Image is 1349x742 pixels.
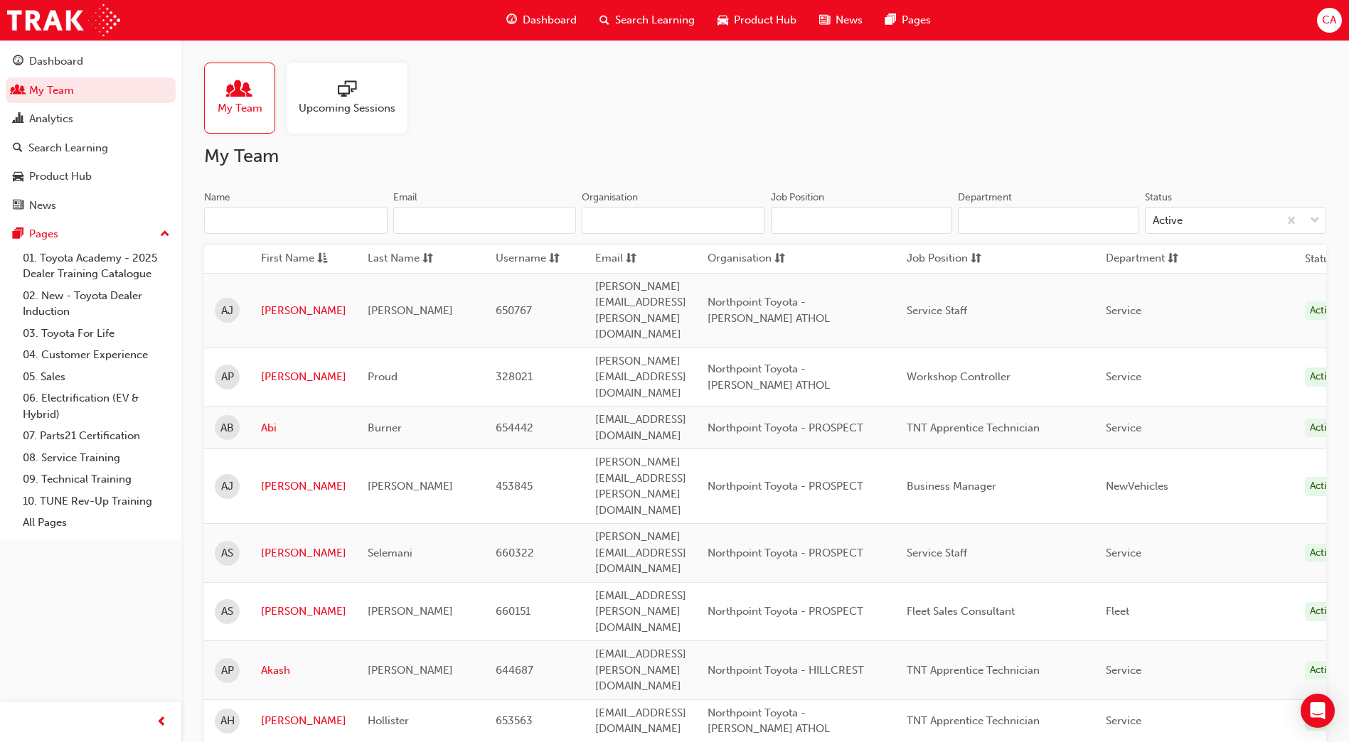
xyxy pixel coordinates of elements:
img: Trak [7,4,120,36]
button: Departmentsorting-icon [1106,250,1184,268]
div: Status [1145,190,1172,205]
span: sorting-icon [774,250,785,268]
span: Service [1106,664,1141,677]
span: NewVehicles [1106,480,1168,493]
span: Service Staff [907,304,967,317]
div: Job Position [771,190,824,205]
span: Northpoint Toyota - PROSPECT [708,605,863,618]
span: Northpoint Toyota - HILLCREST [708,664,864,677]
span: [PERSON_NAME][EMAIL_ADDRESS][PERSON_NAME][DOMAIN_NAME] [595,456,686,517]
span: asc-icon [317,250,328,268]
a: [PERSON_NAME] [261,545,346,561]
span: Service [1106,370,1141,383]
button: Organisationsorting-icon [708,250,786,268]
a: Akash [261,662,346,679]
span: [PERSON_NAME] [368,605,453,618]
button: First Nameasc-icon [261,250,339,268]
span: [PERSON_NAME] [368,664,453,677]
span: [PERSON_NAME] [368,304,453,317]
div: Active [1305,301,1342,321]
a: pages-iconPages [874,6,942,35]
span: Service [1106,714,1141,727]
span: Product Hub [734,12,796,28]
span: search-icon [599,11,609,29]
a: My Team [6,77,176,104]
div: Product Hub [29,168,92,185]
div: Organisation [582,190,638,205]
span: [EMAIL_ADDRESS][PERSON_NAME][DOMAIN_NAME] [595,589,686,634]
span: First Name [261,250,314,268]
input: Department [958,207,1139,234]
div: Analytics [29,111,73,127]
span: 650767 [496,304,532,317]
span: Selemani [368,547,412,559]
span: AS [221,545,233,561]
span: Workshop Controller [907,370,1011,383]
span: Northpoint Toyota - PROSPECT [708,421,863,434]
span: Hollister [368,714,409,727]
div: News [29,198,56,214]
span: news-icon [819,11,830,29]
span: Dashboard [523,12,577,28]
a: 09. Technical Training [17,468,176,490]
span: Burner [368,421,402,434]
a: Product Hub [6,163,176,190]
span: sorting-icon [971,250,981,268]
span: AP [221,369,234,385]
div: Active [1305,544,1342,563]
span: people-icon [13,85,23,97]
span: Job Position [907,250,968,268]
span: 660151 [496,605,530,618]
a: car-iconProduct Hub [706,6,808,35]
span: Northpoint Toyota - [PERSON_NAME] ATHOL [708,706,830,736]
a: 03. Toyota For Life [17,323,176,345]
span: guage-icon [13,55,23,68]
a: Analytics [6,106,176,132]
span: Fleet [1106,605,1129,618]
span: AP [221,662,234,679]
span: guage-icon [506,11,517,29]
input: Organisation [582,207,765,234]
span: [PERSON_NAME][EMAIL_ADDRESS][DOMAIN_NAME] [595,530,686,575]
a: News [6,193,176,219]
span: sorting-icon [422,250,433,268]
span: Northpoint Toyota - PROSPECT [708,547,863,559]
span: News [836,12,863,28]
span: 328021 [496,370,533,383]
button: CA [1317,8,1342,33]
span: sessionType_ONLINE_URL-icon [338,80,356,100]
span: Northpoint Toyota - PROSPECT [708,480,863,493]
a: 07. Parts21 Certification [17,425,176,447]
span: Service [1106,421,1141,434]
a: guage-iconDashboard [495,6,588,35]
span: 654442 [496,421,533,434]
span: AS [221,603,233,620]
span: Northpoint Toyota - [PERSON_NAME] ATHOL [708,296,830,325]
span: [EMAIL_ADDRESS][DOMAIN_NAME] [595,413,686,442]
span: Northpoint Toyota - [PERSON_NAME] ATHOL [708,362,830,392]
div: Name [204,190,230,205]
input: Email [393,207,577,234]
span: down-icon [1310,212,1320,230]
span: up-icon [160,225,170,244]
span: Service [1106,304,1141,317]
span: Upcoming Sessions [299,100,395,117]
span: My Team [218,100,262,117]
div: Open Intercom Messenger [1301,694,1335,728]
a: All Pages [17,512,176,534]
button: Job Positionsorting-icon [907,250,985,268]
div: Department [958,190,1012,205]
div: Email [393,190,417,205]
span: Service [1106,547,1141,559]
span: Proud [368,370,398,383]
div: Active [1153,213,1183,229]
span: car-icon [718,11,728,29]
span: 653563 [496,714,533,727]
a: search-iconSearch Learning [588,6,706,35]
span: TNT Apprentice Technician [907,714,1040,727]
span: search-icon [13,142,23,155]
a: Abi [261,420,346,436]
h2: My Team [204,145,1326,168]
th: Status [1305,251,1335,267]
